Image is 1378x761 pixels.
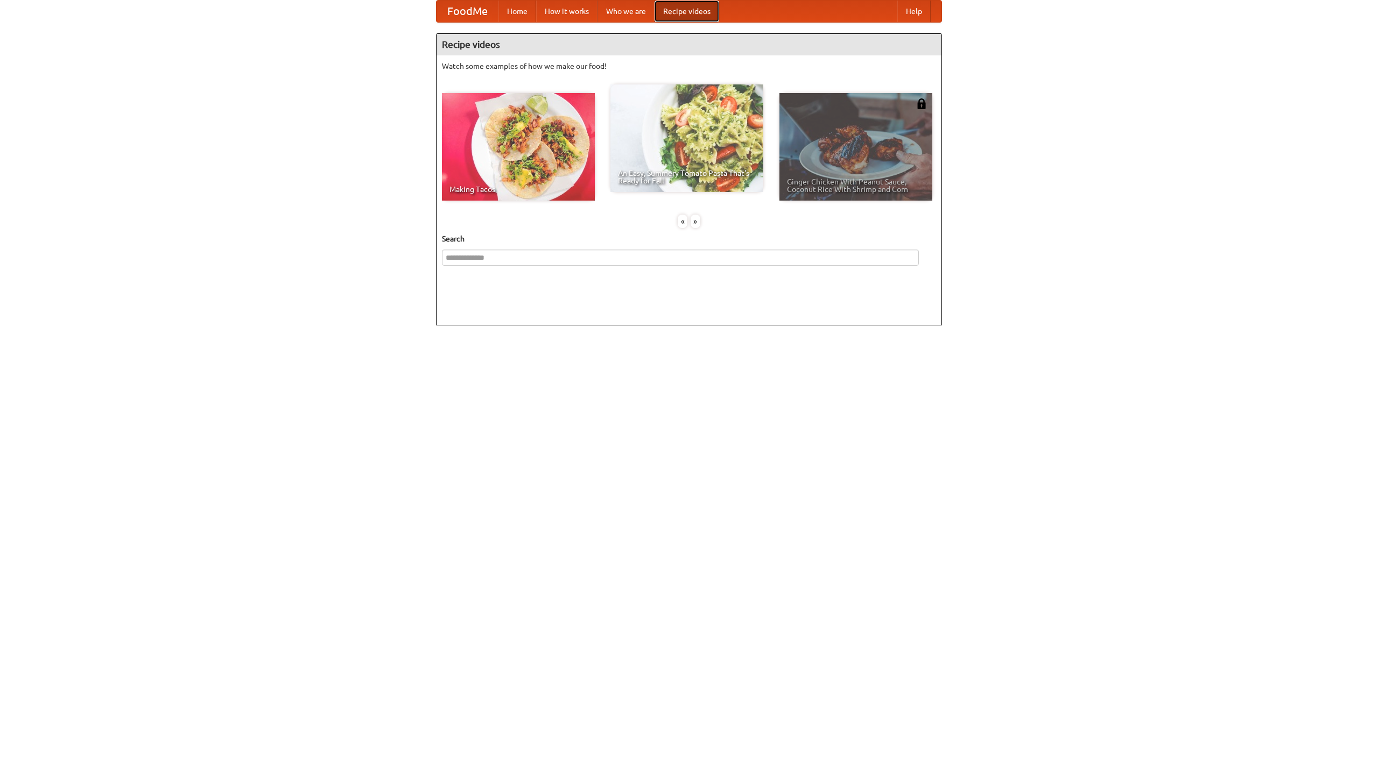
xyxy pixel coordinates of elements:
a: Home [498,1,536,22]
a: Help [897,1,931,22]
div: » [691,215,700,228]
h4: Recipe videos [437,34,941,55]
a: An Easy, Summery Tomato Pasta That's Ready for Fall [610,84,763,192]
a: Making Tacos [442,93,595,201]
span: Making Tacos [449,186,587,193]
a: How it works [536,1,597,22]
span: An Easy, Summery Tomato Pasta That's Ready for Fall [618,169,756,184]
a: FoodMe [437,1,498,22]
h5: Search [442,233,936,244]
a: Who we are [597,1,655,22]
div: « [678,215,687,228]
a: Recipe videos [655,1,719,22]
img: 483408.png [916,98,927,109]
p: Watch some examples of how we make our food! [442,61,936,72]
